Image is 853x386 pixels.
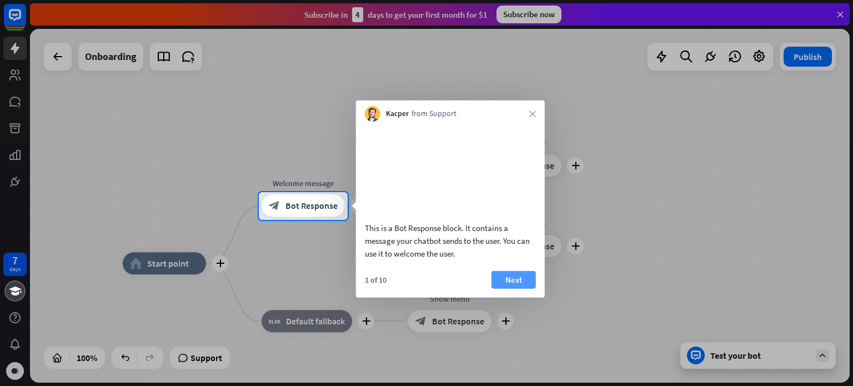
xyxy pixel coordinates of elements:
[529,111,536,117] i: close
[365,274,387,284] div: 1 of 10
[365,221,536,259] div: This is a Bot Response block. It contains a message your chatbot sends to the user. You can use i...
[386,108,409,119] span: Kacper
[269,200,280,212] i: block_bot_response
[412,108,456,119] span: from Support
[491,270,536,288] button: Next
[285,200,338,212] span: Bot Response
